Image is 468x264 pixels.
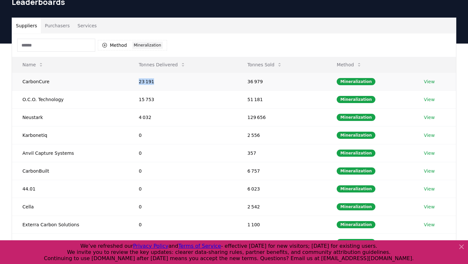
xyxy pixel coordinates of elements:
[74,18,101,33] button: Services
[12,108,128,126] td: Neustark
[237,73,326,90] td: 36 979
[128,180,237,198] td: 0
[41,18,74,33] button: Purchasers
[128,73,237,90] td: 23 191
[237,126,326,144] td: 2 556
[424,132,435,139] a: View
[237,216,326,233] td: 1 100
[337,132,375,139] div: Mineralization
[337,114,375,121] div: Mineralization
[12,216,128,233] td: Exterra Carbon Solutions
[337,239,375,246] div: Mineralization
[128,90,237,108] td: 15 753
[12,198,128,216] td: Cella
[128,126,237,144] td: 0
[237,162,326,180] td: 6 757
[331,58,367,71] button: Method
[237,90,326,108] td: 51 181
[128,216,237,233] td: 0
[237,180,326,198] td: 6 023
[12,18,41,33] button: Suppliers
[424,150,435,156] a: View
[128,198,237,216] td: 0
[337,185,375,192] div: Mineralization
[12,233,128,251] td: Carbon Limit
[237,108,326,126] td: 129 656
[128,233,237,251] td: 0
[424,96,435,103] a: View
[12,73,128,90] td: CarbonCure
[424,168,435,174] a: View
[12,162,128,180] td: CarbonBuilt
[337,203,375,210] div: Mineralization
[424,114,435,121] a: View
[337,167,375,175] div: Mineralization
[237,198,326,216] td: 2 542
[128,144,237,162] td: 0
[17,58,49,71] button: Name
[337,150,375,157] div: Mineralization
[242,58,287,71] button: Tonnes Sold
[12,180,128,198] td: 44.01
[98,40,167,50] button: MethodMineralization
[424,78,435,85] a: View
[12,90,128,108] td: O.C.O. Technology
[424,239,435,246] a: View
[237,233,326,251] td: 68
[132,42,163,49] div: Mineralization
[424,204,435,210] a: View
[337,78,375,85] div: Mineralization
[134,58,191,71] button: Tonnes Delivered
[424,186,435,192] a: View
[12,144,128,162] td: Anvil Capture Systems
[424,221,435,228] a: View
[128,108,237,126] td: 4 032
[12,126,128,144] td: Karbonetiq
[128,162,237,180] td: 0
[337,221,375,228] div: Mineralization
[237,144,326,162] td: 357
[337,96,375,103] div: Mineralization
